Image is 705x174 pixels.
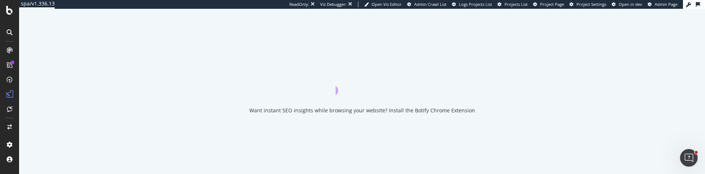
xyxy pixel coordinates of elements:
[648,1,677,7] a: Admin Page
[498,1,528,7] a: Projects List
[249,107,475,114] div: Want instant SEO insights while browsing your website? Install the Botify Chrome Extension
[680,149,698,167] iframe: Intercom live chat
[505,1,528,7] span: Projects List
[612,1,642,7] a: Open in dev
[570,1,606,7] a: Project Settings
[533,1,564,7] a: Project Page
[619,1,642,7] span: Open in dev
[407,1,446,7] a: Admin Crawl List
[289,1,309,7] div: ReadOnly:
[655,1,677,7] span: Admin Page
[414,1,446,7] span: Admin Crawl List
[336,69,388,95] div: animation
[459,1,492,7] span: Logs Projects List
[372,1,402,7] span: Open Viz Editor
[452,1,492,7] a: Logs Projects List
[320,1,347,7] div: Viz Debugger:
[364,1,402,7] a: Open Viz Editor
[540,1,564,7] span: Project Page
[576,1,606,7] span: Project Settings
